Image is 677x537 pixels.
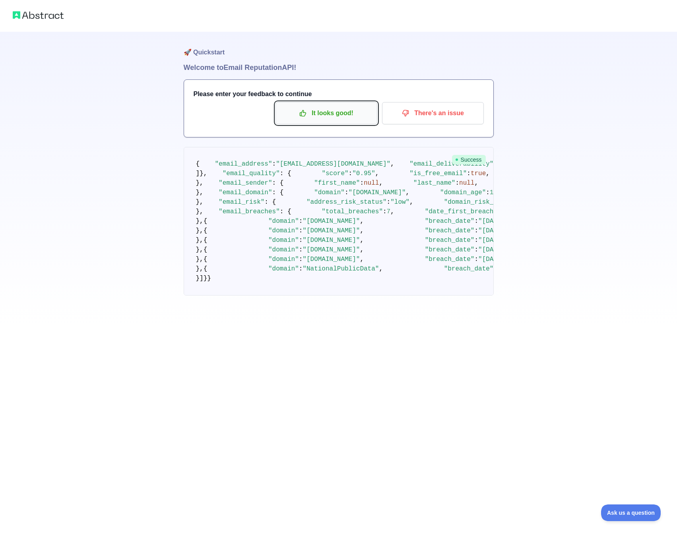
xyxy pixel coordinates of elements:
[390,208,394,215] span: ,
[478,246,509,253] span: "[DATE]"
[459,180,474,187] span: null
[382,102,484,124] button: There's an issue
[379,180,383,187] span: ,
[478,227,509,234] span: "[DATE]"
[409,160,493,168] span: "email_deliverability"
[440,189,486,196] span: "domain_age"
[474,180,478,187] span: ,
[303,256,360,263] span: "[DOMAIN_NAME]"
[387,199,391,206] span: :
[478,237,509,244] span: "[DATE]"
[379,265,383,272] span: ,
[184,62,494,73] h1: Welcome to Email Reputation API!
[360,227,364,234] span: ,
[425,256,475,263] span: "breach_date"
[360,246,364,253] span: ,
[219,199,264,206] span: "email_risk"
[299,237,303,244] span: :
[406,189,410,196] span: ,
[455,180,459,187] span: :
[272,180,284,187] span: : {
[299,256,303,263] span: :
[425,227,475,234] span: "breach_date"
[268,227,299,234] span: "domain"
[275,102,377,124] button: It looks good!
[425,218,475,225] span: "breach_date"
[306,199,387,206] span: "address_risk_status"
[280,170,291,177] span: : {
[360,237,364,244] span: ,
[268,218,299,225] span: "domain"
[196,160,200,168] span: {
[352,170,375,177] span: "0.95"
[314,180,360,187] span: "first_name"
[272,160,276,168] span: :
[314,189,345,196] span: "domain"
[299,246,303,253] span: :
[490,189,509,196] span: 10740
[413,180,456,187] span: "last_name"
[474,256,478,263] span: :
[486,189,490,196] span: :
[184,32,494,62] h1: 🚀 Quickstart
[390,199,409,206] span: "low"
[322,208,383,215] span: "total_breaches"
[409,170,467,177] span: "is_free_email"
[467,170,471,177] span: :
[13,10,64,21] img: Abstract logo
[268,237,299,244] span: "domain"
[215,160,272,168] span: "email_address"
[281,106,371,120] p: It looks good!
[268,265,299,272] span: "domain"
[219,208,280,215] span: "email_breaches"
[409,199,413,206] span: ,
[360,256,364,263] span: ,
[272,189,284,196] span: : {
[478,256,509,263] span: "[DATE]"
[360,218,364,225] span: ,
[349,170,353,177] span: :
[425,246,475,253] span: "breach_date"
[280,208,291,215] span: : {
[303,227,360,234] span: "[DOMAIN_NAME]"
[219,189,272,196] span: "email_domain"
[303,265,379,272] span: "NationalPublicData"
[299,227,303,234] span: :
[474,227,478,234] span: :
[303,218,360,225] span: "[DOMAIN_NAME]"
[268,256,299,263] span: "domain"
[303,237,360,244] span: "[DOMAIN_NAME]"
[345,189,349,196] span: :
[390,160,394,168] span: ,
[360,180,364,187] span: :
[486,170,490,177] span: ,
[478,218,509,225] span: "[DATE]"
[425,208,505,215] span: "date_first_breached"
[387,208,391,215] span: 7
[375,170,379,177] span: ,
[194,89,484,99] h3: Please enter your feedback to continue
[223,170,280,177] span: "email_quality"
[474,246,478,253] span: :
[276,160,390,168] span: "[EMAIL_ADDRESS][DOMAIN_NAME]"
[388,106,478,120] p: There's an issue
[322,170,348,177] span: "score"
[383,208,387,215] span: :
[364,180,379,187] span: null
[268,246,299,253] span: "domain"
[349,189,406,196] span: "[DOMAIN_NAME]"
[474,237,478,244] span: :
[471,170,486,177] span: true
[264,199,276,206] span: : {
[219,180,272,187] span: "email_sender"
[303,246,360,253] span: "[DOMAIN_NAME]"
[425,237,475,244] span: "breach_date"
[299,218,303,225] span: :
[444,199,520,206] span: "domain_risk_status"
[444,265,494,272] span: "breach_date"
[452,155,486,164] span: Success
[299,265,303,272] span: :
[474,218,478,225] span: :
[601,504,661,521] iframe: Toggle Customer Support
